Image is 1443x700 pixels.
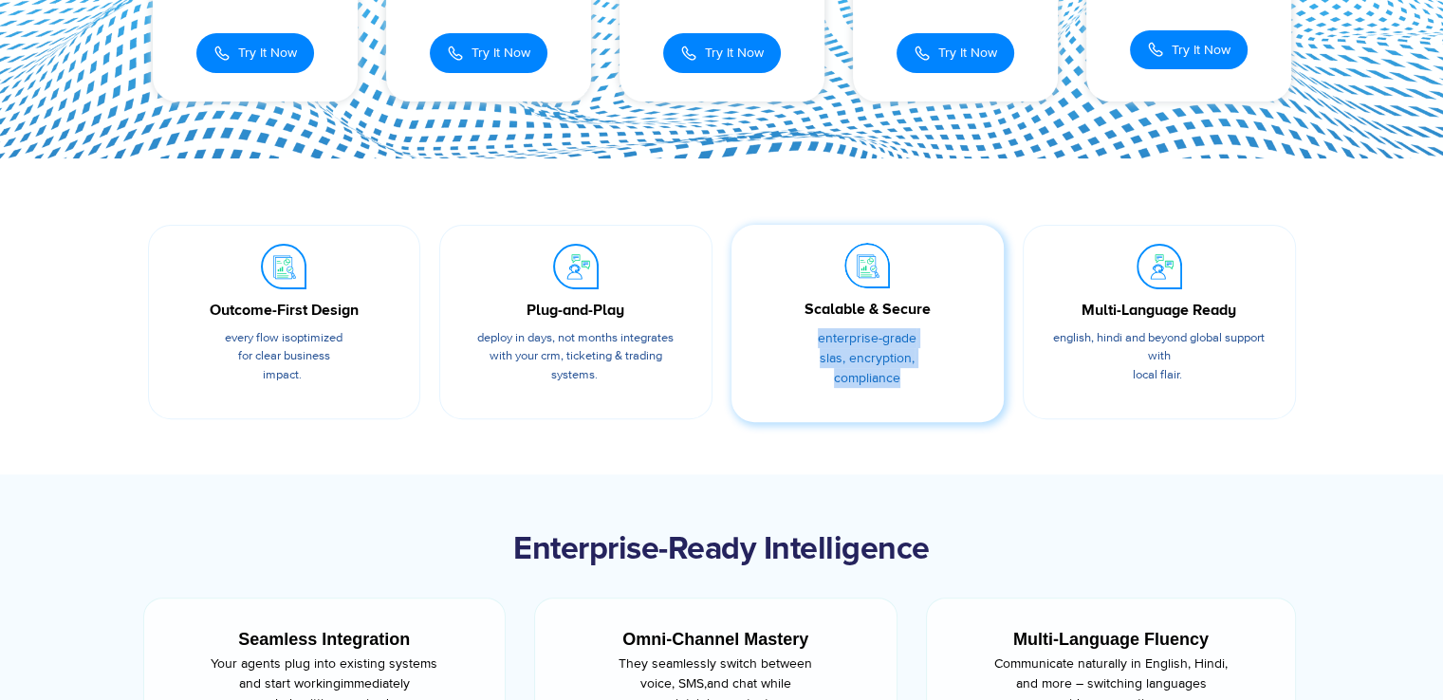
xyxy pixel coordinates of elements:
span: optimized [290,330,342,345]
img: Call Icon [1147,41,1164,58]
button: Try It Now [430,33,547,73]
button: Try It Now [1130,30,1248,69]
span: Enterprise-grade [818,330,916,346]
span: Try It Now [472,43,530,63]
img: Call Icon [680,43,697,64]
div: Outcome-First Design [177,299,392,322]
div: Omni-Channel Mastery [570,627,861,653]
div: Scalable & Secure [760,298,976,321]
img: Call Icon [447,43,464,64]
button: Try It Now [196,33,314,73]
span: for clear business impact. [238,348,330,382]
h2: Enterprise-Ready Intelligence [139,531,1305,569]
span: Deploy in days, not months integrates with your CRM, ticketing & trading systems. [477,330,674,382]
div: Multi-Language Fluency [962,627,1261,653]
img: Call Icon [213,43,231,64]
div: Multi-Language Ready [1052,299,1267,322]
button: Try It Now [663,33,781,73]
span: SLAs, encryption, compliance [820,350,915,386]
span: Try It Now [938,43,997,63]
span: Try It Now [705,43,764,63]
div: Seamless Integration [179,627,471,653]
span: immediately [341,675,410,691]
span: Try It Now [1172,40,1230,60]
button: Try It Now [897,33,1014,73]
span: Your agents plug into existing systems and start working [211,655,437,691]
img: Call Icon [914,43,931,64]
span: and chat while [707,675,791,691]
span: Try It Now [238,43,297,63]
span: They seamlessly switch between voice, SMS, [619,655,812,691]
div: Plug-and-Play [469,299,683,322]
span: Every flow is [225,330,290,345]
span: English, Hindi and beyond global support with local flair. [1053,330,1265,382]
